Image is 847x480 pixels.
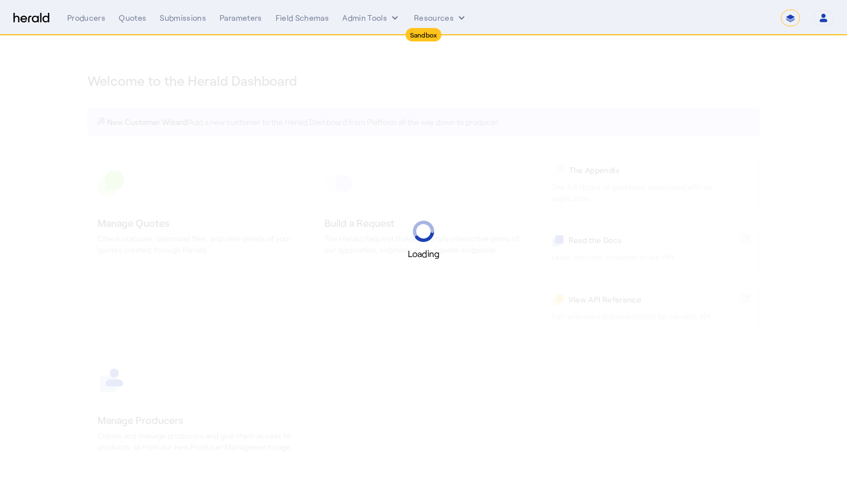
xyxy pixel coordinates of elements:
div: Sandbox [406,28,442,41]
img: Herald Logo [13,13,49,24]
div: Parameters [220,12,262,24]
button: Resources dropdown menu [414,12,467,24]
div: Quotes [119,12,146,24]
button: internal dropdown menu [342,12,401,24]
div: Submissions [160,12,206,24]
div: Producers [67,12,105,24]
div: Field Schemas [276,12,329,24]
